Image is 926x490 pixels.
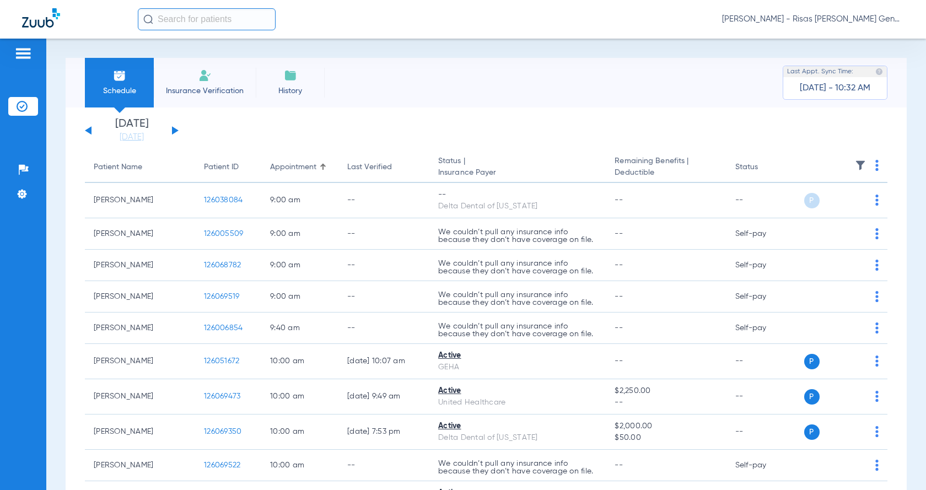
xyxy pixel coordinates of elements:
span: -- [615,261,623,269]
img: Zuub Logo [22,8,60,28]
span: P [804,424,820,440]
span: 126069473 [204,392,240,400]
span: 126005509 [204,230,243,238]
td: -- [338,313,429,344]
td: -- [726,183,801,218]
span: -- [615,324,623,332]
p: We couldn’t pull any insurance info because they don’t have coverage on file. [438,460,597,475]
td: [PERSON_NAME] [85,250,195,281]
td: [PERSON_NAME] [85,183,195,218]
span: 126069350 [204,428,241,435]
td: -- [338,183,429,218]
span: $2,250.00 [615,385,717,397]
td: 10:00 AM [261,450,338,481]
span: 126051672 [204,357,239,365]
td: -- [726,344,801,379]
td: 10:00 AM [261,344,338,379]
td: [PERSON_NAME] [85,313,195,344]
span: [DATE] - 10:32 AM [800,83,870,94]
img: Manual Insurance Verification [198,69,212,82]
td: 9:40 AM [261,313,338,344]
td: [PERSON_NAME] [85,379,195,414]
img: Search Icon [143,14,153,24]
li: [DATE] [99,119,165,143]
td: -- [726,414,801,450]
span: 126038084 [204,196,243,204]
div: Delta Dental of [US_STATE] [438,201,597,212]
span: Insurance Verification [162,85,247,96]
div: Active [438,350,597,362]
div: Active [438,385,597,397]
span: [PERSON_NAME] - Risas [PERSON_NAME] General [722,14,904,25]
td: Self-pay [726,250,801,281]
span: 126006854 [204,324,243,332]
th: Remaining Benefits | [606,152,726,183]
img: group-dot-blue.svg [875,228,879,239]
span: Schedule [93,85,146,96]
img: group-dot-blue.svg [875,260,879,271]
img: group-dot-blue.svg [875,391,879,402]
img: group-dot-blue.svg [875,195,879,206]
span: -- [615,357,623,365]
td: -- [726,379,801,414]
div: Last Verified [347,161,392,173]
td: [PERSON_NAME] [85,344,195,379]
div: Patient Name [94,161,186,173]
td: -- [338,281,429,313]
td: 9:00 AM [261,183,338,218]
div: Active [438,421,597,432]
span: P [804,193,820,208]
div: Patient ID [204,161,252,173]
td: 9:00 AM [261,281,338,313]
img: group-dot-blue.svg [875,291,879,302]
td: Self-pay [726,218,801,250]
td: [PERSON_NAME] [85,414,195,450]
p: We couldn’t pull any insurance info because they don’t have coverage on file. [438,260,597,275]
img: hamburger-icon [14,47,32,60]
img: group-dot-blue.svg [875,160,879,171]
img: filter.svg [855,160,866,171]
span: History [264,85,316,96]
span: -- [615,196,623,204]
img: History [284,69,297,82]
img: Schedule [113,69,126,82]
iframe: Chat Widget [871,437,926,490]
td: [PERSON_NAME] [85,450,195,481]
td: 9:00 AM [261,250,338,281]
td: Self-pay [726,281,801,313]
span: 126068782 [204,261,241,269]
span: $50.00 [615,432,717,444]
input: Search for patients [138,8,276,30]
span: 126069519 [204,293,239,300]
span: 126069522 [204,461,240,469]
img: group-dot-blue.svg [875,356,879,367]
td: [DATE] 7:53 PM [338,414,429,450]
p: We couldn’t pull any insurance info because they don’t have coverage on file. [438,322,597,338]
td: -- [338,218,429,250]
span: -- [615,461,623,469]
span: Insurance Payer [438,167,597,179]
img: group-dot-blue.svg [875,426,879,437]
td: 10:00 AM [261,379,338,414]
span: $2,000.00 [615,421,717,432]
div: Patient ID [204,161,239,173]
td: Self-pay [726,450,801,481]
td: [PERSON_NAME] [85,281,195,313]
a: [DATE] [99,132,165,143]
th: Status [726,152,801,183]
div: Appointment [270,161,330,173]
span: P [804,354,820,369]
div: -- [438,189,597,201]
p: We couldn’t pull any insurance info because they don’t have coverage on file. [438,291,597,306]
td: [DATE] 9:49 AM [338,379,429,414]
span: P [804,389,820,405]
div: Appointment [270,161,316,173]
td: 9:00 AM [261,218,338,250]
span: -- [615,230,623,238]
span: Deductible [615,167,717,179]
div: Patient Name [94,161,142,173]
span: Last Appt. Sync Time: [787,66,853,77]
span: -- [615,397,717,408]
td: [DATE] 10:07 AM [338,344,429,379]
p: We couldn’t pull any insurance info because they don’t have coverage on file. [438,228,597,244]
